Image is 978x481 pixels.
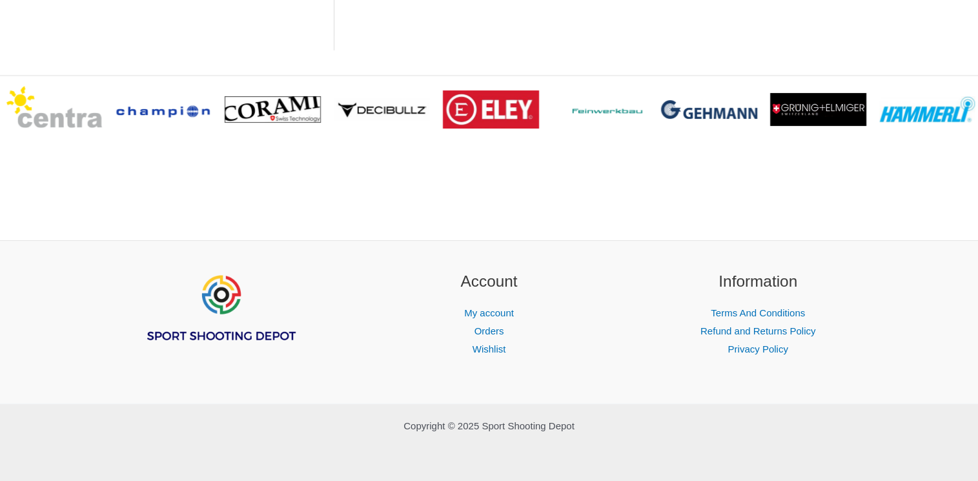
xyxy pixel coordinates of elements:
a: My account [464,307,514,318]
a: Wishlist [473,343,506,354]
img: brand logo [443,90,539,128]
aside: Footer Widget 3 [640,270,877,358]
a: Terms And Conditions [711,307,805,318]
nav: Account [371,304,607,358]
nav: Information [640,304,877,358]
h2: Information [640,270,877,294]
a: Refund and Returns Policy [700,325,815,336]
a: Privacy Policy [728,343,788,354]
aside: Footer Widget 1 [102,270,339,374]
a: Orders [474,325,504,336]
aside: Footer Widget 2 [371,270,607,358]
h2: Account [371,270,607,294]
p: Copyright © 2025 Sport Shooting Depot [102,417,877,435]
